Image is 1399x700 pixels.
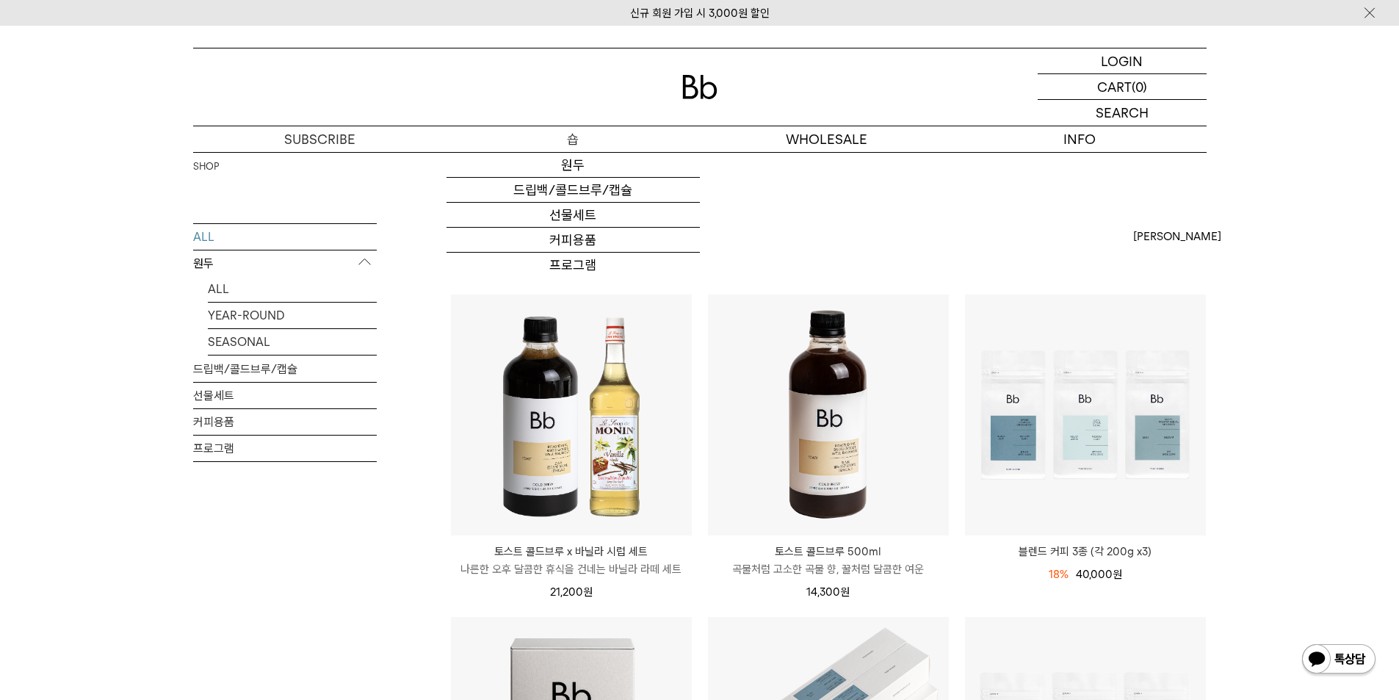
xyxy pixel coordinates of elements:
a: ALL [193,224,377,250]
a: SHOP [193,159,219,174]
img: 블렌드 커피 3종 (각 200g x3) [965,295,1206,535]
a: 숍 [447,126,700,152]
a: 원두 [447,153,700,178]
a: SEASONAL [208,329,377,355]
p: INFO [953,126,1207,152]
a: 드립백/콜드브루/캡슐 [447,178,700,203]
p: 나른한 오후 달콤한 휴식을 건네는 바닐라 라떼 세트 [451,560,692,578]
a: 선물세트 [447,203,700,228]
img: 토스트 콜드브루 x 바닐라 시럽 세트 [451,295,692,535]
a: CART (0) [1038,74,1207,100]
a: LOGIN [1038,48,1207,74]
a: 커피용품 [447,228,700,253]
p: (0) [1132,74,1147,99]
img: 로고 [682,75,717,99]
div: 18% [1049,566,1069,583]
a: YEAR-ROUND [208,303,377,328]
a: 프로그램 [193,436,377,461]
span: 원 [840,585,850,599]
p: LOGIN [1101,48,1143,73]
p: 토스트 콜드브루 x 바닐라 시럽 세트 [451,543,692,560]
a: 신규 회원 가입 시 3,000원 할인 [630,7,770,20]
span: 40,000 [1076,568,1122,581]
span: 원 [583,585,593,599]
span: 21,200 [550,585,593,599]
a: 블렌드 커피 3종 (각 200g x3) [965,543,1206,560]
a: 토스트 콜드브루 x 바닐라 시럽 세트 나른한 오후 달콤한 휴식을 건네는 바닐라 라떼 세트 [451,543,692,578]
p: WHOLESALE [700,126,953,152]
a: 토스트 콜드브루 500ml 곡물처럼 고소한 곡물 향, 꿀처럼 달콤한 여운 [708,543,949,578]
span: 14,300 [806,585,850,599]
p: 원두 [193,250,377,277]
p: 곡물처럼 고소한 곡물 향, 꿀처럼 달콤한 여운 [708,560,949,578]
span: 원 [1113,568,1122,581]
p: CART [1097,74,1132,99]
a: 선물세트 [193,383,377,408]
a: SUBSCRIBE [193,126,447,152]
a: 드립백/콜드브루/캡슐 [193,356,377,382]
p: SEARCH [1096,100,1149,126]
span: [PERSON_NAME] [1133,228,1221,245]
img: 카카오톡 채널 1:1 채팅 버튼 [1301,643,1377,678]
img: 토스트 콜드브루 500ml [708,295,949,535]
a: 커피용품 [193,409,377,435]
a: 프로그램 [447,253,700,278]
a: ALL [208,276,377,302]
p: 토스트 콜드브루 500ml [708,543,949,560]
